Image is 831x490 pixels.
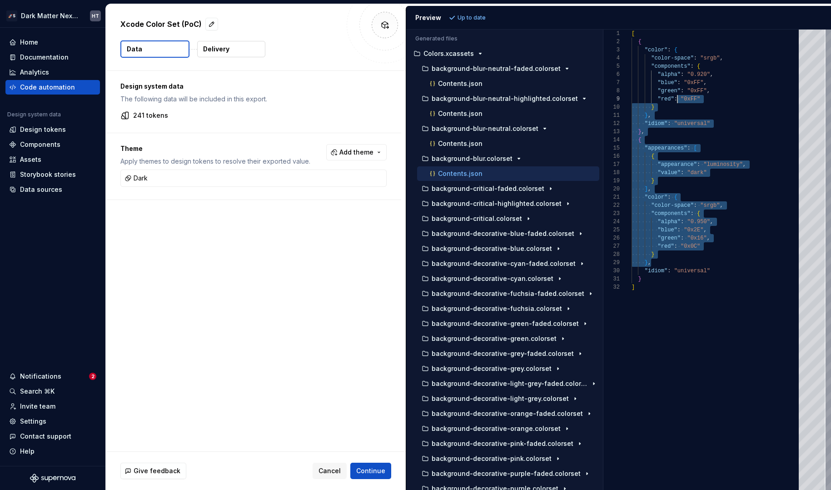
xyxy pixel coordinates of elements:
[458,14,486,21] p: Up to date
[415,13,441,22] div: Preview
[681,170,684,176] span: :
[417,169,599,179] button: Contents.json
[432,455,552,462] p: background-decorative-pink.colorset
[681,96,700,102] span: "0xFF"
[120,144,310,153] p: Theme
[6,10,17,21] div: 🚀S
[356,466,385,475] span: Continue
[603,152,620,160] div: 16
[687,170,707,176] span: "dark"
[687,71,710,78] span: "0.920"
[645,112,648,119] span: }
[651,55,694,61] span: "color-space"
[603,283,620,291] div: 32
[603,62,620,70] div: 5
[5,167,100,182] a: Storybook stories
[432,350,574,357] p: background-decorative-grey-faded.colorset
[603,201,620,210] div: 22
[413,379,599,389] button: background-decorative-light-grey-faded.colorset
[413,64,599,74] button: background-blur-neutral-faded.colorset
[20,83,75,92] div: Code automation
[651,202,694,209] span: "color-space"
[20,402,55,411] div: Invite team
[417,139,599,149] button: Contents.json
[21,11,79,20] div: Dark Matter Next Gen
[743,161,746,168] span: ,
[638,129,641,135] span: }
[651,153,654,160] span: {
[603,70,620,79] div: 6
[667,268,671,274] span: :
[89,373,96,380] span: 2
[632,284,635,290] span: ]
[124,174,148,183] div: Dark
[681,243,700,250] span: "0x0C"
[684,227,703,233] span: "0x2E"
[415,35,594,42] p: Generated files
[645,268,667,274] span: "idiom"
[413,439,599,449] button: background-decorative-pink-faded.colorset
[413,319,599,329] button: background-decorative-green-faded.colorset
[5,384,100,399] button: Search ⌘K
[687,235,707,241] span: "0x16"
[657,88,680,94] span: "green"
[638,39,641,45] span: {
[710,71,713,78] span: ,
[5,152,100,167] a: Assets
[432,245,552,252] p: background-decorative-blue.colorset
[697,63,700,70] span: {
[603,250,620,259] div: 28
[645,260,648,266] span: }
[438,110,483,117] p: Contents.json
[703,80,707,86] span: ,
[707,88,710,94] span: ,
[687,219,710,225] span: "0.950"
[133,111,168,120] p: 241 tokens
[638,137,641,143] span: {
[20,38,38,47] div: Home
[674,120,710,127] span: "universal"
[690,63,693,70] span: :
[648,186,651,192] span: ,
[318,466,341,475] span: Cancel
[432,215,522,222] p: background-critical.colorset
[710,219,713,225] span: ,
[700,55,720,61] span: "srgb"
[648,112,651,119] span: ,
[603,259,620,267] div: 29
[413,304,599,314] button: background-decorative-fuchsia.colorset
[638,276,641,282] span: }
[5,429,100,444] button: Contact support
[432,470,581,477] p: background-decorative-purple-faded.colorset
[432,275,553,282] p: background-decorative-cyan.colorset
[5,369,100,384] button: Notifications2
[603,111,620,120] div: 11
[413,349,599,359] button: background-decorative-grey-faded.colorset
[651,210,690,217] span: "components"
[432,230,574,237] p: background-decorative-blue-faded.colorset
[603,234,620,242] div: 26
[603,95,620,103] div: 9
[20,125,66,134] div: Design tokens
[674,194,677,200] span: {
[603,169,620,177] div: 18
[687,145,690,151] span: :
[603,46,620,54] div: 3
[432,305,562,312] p: background-decorative-fuchsia.colorset
[651,104,654,110] span: }
[432,410,583,417] p: background-decorative-orange-faded.colorset
[20,185,62,194] div: Data sources
[674,47,677,53] span: {
[413,124,599,134] button: background-blur-neutral.colorset
[432,185,544,192] p: background-critical-faded.colorset
[674,243,677,250] span: :
[657,71,680,78] span: "alpha"
[5,65,100,80] a: Analytics
[20,53,69,62] div: Documentation
[641,129,644,135] span: ,
[20,140,60,149] div: Components
[120,157,310,166] p: Apply themes to design tokens to resolve their exported value.
[703,161,742,168] span: "luminosity"
[432,395,569,402] p: background-decorative-light-grey.colorset
[413,424,599,434] button: background-decorative-orange.colorset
